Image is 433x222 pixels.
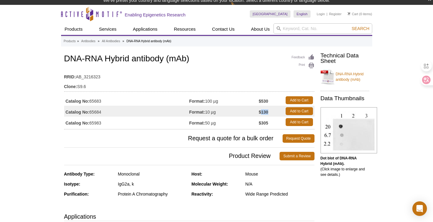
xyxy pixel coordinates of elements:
a: Contact Us [208,23,238,35]
img: Your Cart [348,12,350,15]
strong: Catalog No: [66,98,90,104]
strong: $130 [259,109,268,115]
div: Mouse [245,171,314,177]
div: Monoclonal [118,171,187,177]
li: » [77,39,79,43]
td: 100 µg [189,95,259,106]
img: DNA-RNA Hybrid (mAb) tested by dot blot analysis. [321,107,377,153]
a: Resources [170,23,199,35]
h3: Applications [64,212,314,221]
a: Add to Cart [286,96,313,104]
td: 65684 [64,106,189,117]
a: [GEOGRAPHIC_DATA] [250,10,291,18]
div: Wide Range Predicted [245,191,314,197]
strong: Clone: [64,84,77,89]
a: Print [292,62,314,69]
strong: RRID: [64,74,76,80]
a: Feedback [292,54,314,61]
li: » [98,39,100,43]
a: About Us [247,23,273,35]
a: Submit a Review [280,152,314,160]
span: Search [352,26,369,31]
a: Cart [348,12,358,16]
span: Product Review [64,152,280,160]
strong: Isotype: [64,182,81,186]
h2: Data Thumbnails [321,96,369,101]
td: S9.6 [64,80,314,90]
td: 10 µg [189,106,259,117]
strong: Molecular Weight: [191,182,228,186]
a: Antibodies [81,39,95,44]
div: Open Intercom Messenger [412,201,427,216]
b: Dot blot of DNA-RNA Hybrid (mAb). [321,156,357,166]
li: » [122,39,124,43]
button: Search [350,26,371,31]
a: Request Quote [283,134,314,143]
a: All Antibodies [102,39,120,44]
td: 50 µg [189,117,259,128]
li: DNA-RNA Hybrid antibody (mAb) [126,39,171,43]
a: Add to Cart [286,118,313,126]
td: AB_3216323 [64,70,314,80]
a: DNA-RNA Hybrid antibody (mAb) [321,68,369,86]
img: Change Here [231,1,247,15]
a: Add to Cart [286,107,313,115]
input: Keyword, Cat. No. [273,23,372,34]
div: Protein A Chromatography [118,191,187,197]
li: | [327,10,328,18]
strong: Format: [189,120,205,126]
strong: $305 [259,120,268,126]
div: IgG2a, k [118,181,187,187]
h2: Technical Data Sheet [321,53,369,64]
span: Request a quote for a bulk order [64,134,283,143]
strong: $530 [259,98,268,104]
a: Login [317,12,325,16]
strong: Purification: [64,192,89,196]
a: Products [64,39,76,44]
a: Register [329,12,342,16]
strong: Catalog No: [66,109,90,115]
h1: DNA-RNA Hybrid antibody (mAb) [64,54,314,64]
p: (Click image to enlarge and see details.) [321,155,369,177]
a: Applications [129,23,161,35]
h2: Enabling Epigenetics Research [125,12,186,18]
a: Products [61,23,86,35]
strong: Reactivity: [191,192,213,196]
a: English [294,10,311,18]
strong: Format: [189,98,205,104]
td: 65983 [64,117,189,128]
div: N/A [245,181,314,187]
td: 65683 [64,95,189,106]
li: (0 items) [348,10,372,18]
strong: Catalog No: [66,120,90,126]
strong: Host: [191,172,202,176]
strong: Antibody Type: [64,172,95,176]
strong: Format: [189,109,205,115]
a: Services [95,23,120,35]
